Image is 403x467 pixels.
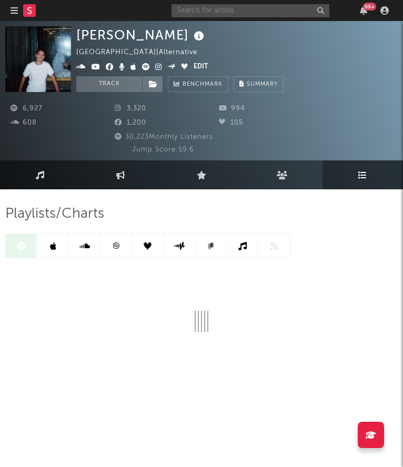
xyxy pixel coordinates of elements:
span: 1,200 [115,119,146,126]
div: 99 + [363,3,376,11]
span: 6,927 [11,105,43,112]
button: Track [76,76,142,92]
span: 608 [11,119,37,126]
button: Summary [234,76,284,92]
div: [PERSON_NAME] [76,26,207,44]
span: 30,223 Monthly Listeners [113,134,213,140]
span: Playlists/Charts [5,208,104,220]
a: Benchmark [168,76,228,92]
span: 105 [219,119,243,126]
div: [GEOGRAPHIC_DATA] | Alternative [76,46,209,59]
span: Benchmark [183,78,223,91]
span: Summary [247,82,278,87]
button: Edit [194,61,208,74]
span: 994 [219,105,245,112]
button: 99+ [360,6,367,15]
input: Search for artists [172,4,329,17]
span: 3,320 [115,105,146,112]
span: Jump Score: 59.6 [132,146,194,153]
